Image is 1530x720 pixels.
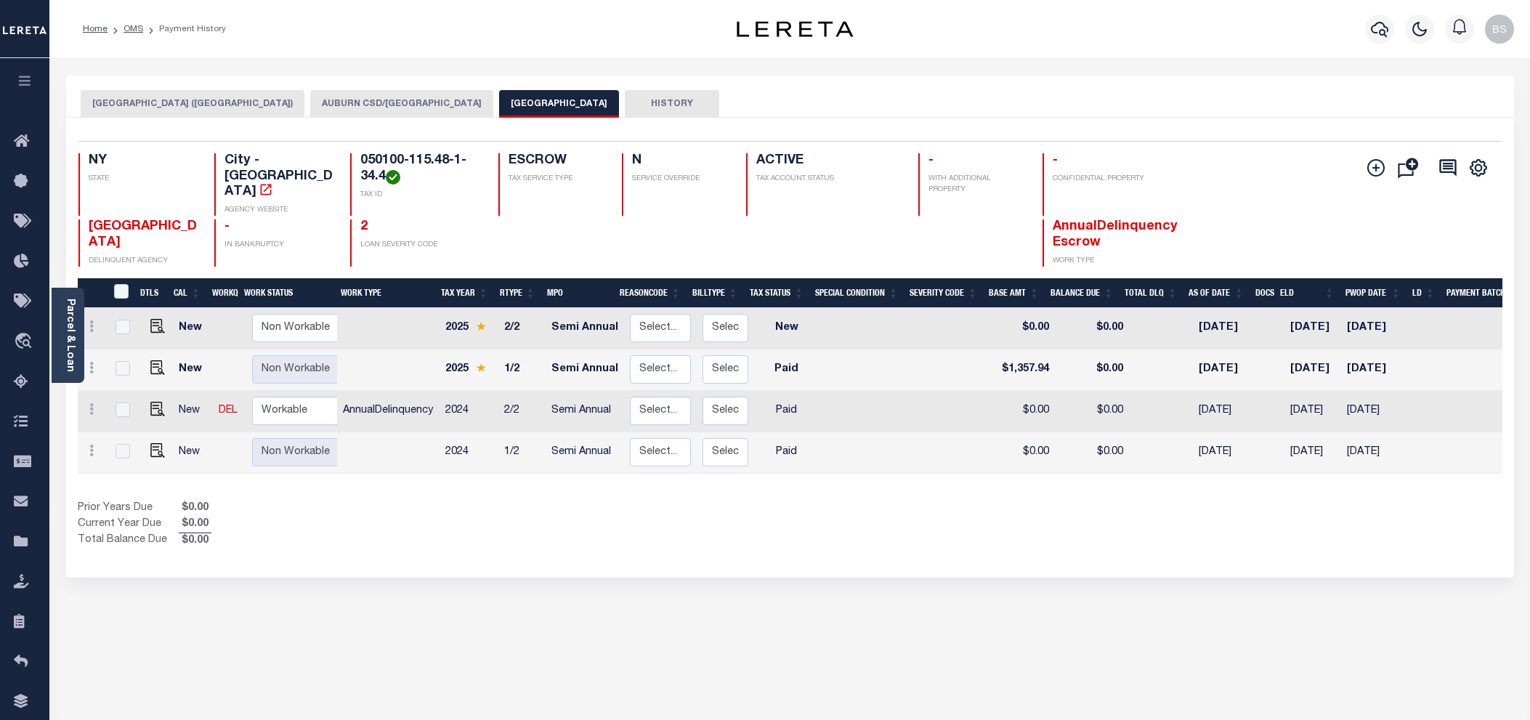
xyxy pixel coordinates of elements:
[509,174,605,185] p: TAX SERVICE TYPE
[173,349,214,391] td: New
[1193,432,1259,474] td: [DATE]
[224,240,333,251] p: IN BANKRUPTCY
[1284,349,1341,391] td: [DATE]
[476,363,486,373] img: Star.svg
[124,25,143,33] a: OMS
[1284,391,1341,432] td: [DATE]
[993,349,1055,391] td: $1,357.94
[89,256,197,267] p: DELINQUENT AGENCY
[687,278,744,308] th: BillType: activate to sort column ascending
[440,308,498,349] td: 2025
[1284,432,1341,474] td: [DATE]
[756,153,900,169] h4: ACTIVE
[546,391,624,432] td: Semi Annual
[179,517,211,533] span: $0.00
[1055,349,1129,391] td: $0.00
[1274,278,1340,308] th: ELD: activate to sort column ascending
[134,278,168,308] th: DTLS
[541,278,614,308] th: MPO
[756,174,900,185] p: TAX ACCOUNT STATUS
[509,153,605,169] h4: ESCROW
[904,278,983,308] th: Severity Code: activate to sort column ascending
[1341,349,1407,391] td: [DATE]
[360,220,368,233] span: 2
[89,220,197,249] span: [GEOGRAPHIC_DATA]
[78,533,179,549] td: Total Balance Due
[1340,278,1406,308] th: PWOP Date: activate to sort column ascending
[737,21,853,37] img: logo-dark.svg
[14,333,37,352] i: travel_explore
[179,501,211,517] span: $0.00
[498,349,546,391] td: 1/2
[440,349,498,391] td: 2025
[360,240,481,251] p: LOAN SEVERITY CODE
[1045,278,1119,308] th: Balance Due: activate to sort column ascending
[89,153,197,169] h4: NY
[440,432,498,474] td: 2024
[1341,391,1407,432] td: [DATE]
[1053,220,1178,249] span: AnnualDelinquency Escrow
[1055,308,1129,349] td: $0.00
[81,90,304,118] button: [GEOGRAPHIC_DATA] ([GEOGRAPHIC_DATA])
[754,349,819,391] td: Paid
[173,308,214,349] td: New
[78,501,179,517] td: Prior Years Due
[224,220,230,233] span: -
[499,90,619,118] button: [GEOGRAPHIC_DATA]
[173,432,214,474] td: New
[1485,15,1514,44] img: svg+xml;base64,PHN2ZyB4bWxucz0iaHR0cDovL3d3dy53My5vcmcvMjAwMC9zdmciIHBvaW50ZXItZXZlbnRzPSJub25lIi...
[498,308,546,349] td: 2/2
[983,278,1045,308] th: Base Amt: activate to sort column ascending
[173,391,214,432] td: New
[754,308,819,349] td: New
[546,308,624,349] td: Semi Annual
[1053,174,1161,185] p: CONFIDENTIAL PROPERTY
[1341,308,1407,349] td: [DATE]
[1406,278,1441,308] th: LD: activate to sort column ascending
[440,391,498,432] td: 2024
[1183,278,1250,308] th: As of Date: activate to sort column ascending
[546,349,624,391] td: Semi Annual
[143,23,226,36] li: Payment History
[928,174,1025,195] p: WITH ADDITIONAL PROPERTY
[78,517,179,533] td: Current Year Due
[498,391,546,432] td: 2/2
[1119,278,1183,308] th: Total DLQ: activate to sort column ascending
[993,391,1055,432] td: $0.00
[105,278,135,308] th: &nbsp;
[337,391,440,432] td: AnnualDelinquency
[179,533,211,549] span: $0.00
[206,278,238,308] th: WorkQ
[754,391,819,432] td: Paid
[219,405,238,416] a: DEL
[1284,308,1341,349] td: [DATE]
[1341,432,1407,474] td: [DATE]
[1193,391,1259,432] td: [DATE]
[238,278,337,308] th: Work Status
[1250,278,1274,308] th: Docs
[1053,154,1058,167] span: -
[1193,349,1259,391] td: [DATE]
[1055,432,1129,474] td: $0.00
[83,25,108,33] a: Home
[632,174,729,185] p: SERVICE OVERRIDE
[435,278,494,308] th: Tax Year: activate to sort column ascending
[476,322,486,331] img: Star.svg
[614,278,687,308] th: ReasonCode: activate to sort column ascending
[65,299,75,372] a: Parcel & Loan
[632,153,729,169] h4: N
[993,308,1055,349] td: $0.00
[625,90,719,118] button: HISTORY
[335,278,435,308] th: Work Type
[993,432,1055,474] td: $0.00
[1055,391,1129,432] td: $0.00
[928,154,934,167] span: -
[224,205,333,216] p: AGENCY WEBSITE
[168,278,206,308] th: CAL: activate to sort column ascending
[89,174,197,185] p: STATE
[1053,256,1161,267] p: WORK TYPE
[494,278,541,308] th: RType: activate to sort column ascending
[754,432,819,474] td: Paid
[360,190,481,201] p: TAX ID
[498,432,546,474] td: 1/2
